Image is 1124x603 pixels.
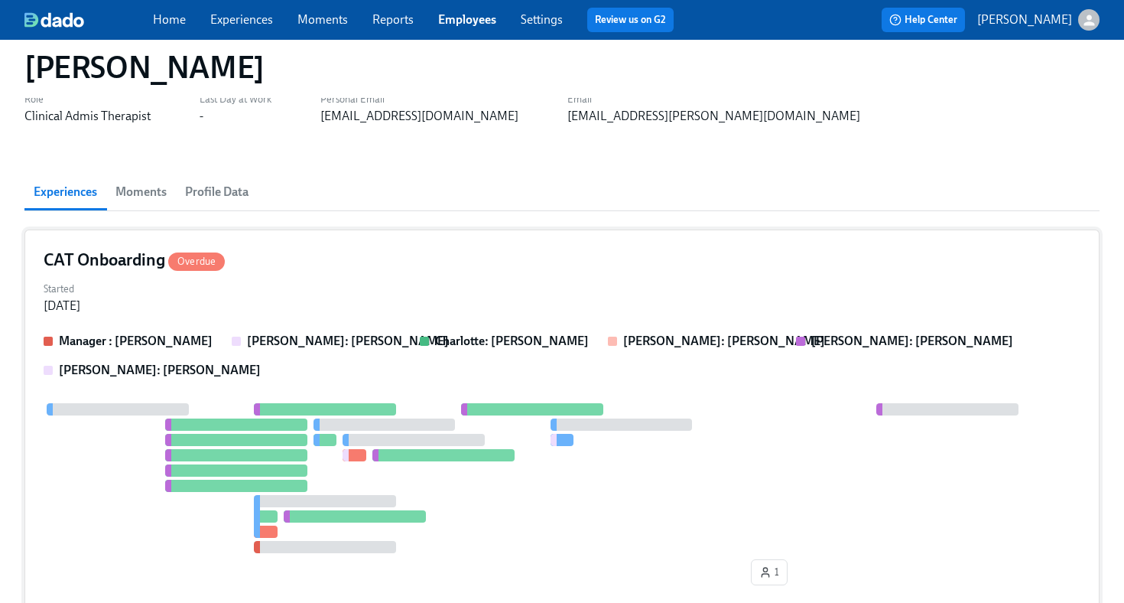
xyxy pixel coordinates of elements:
[438,12,496,27] a: Employees
[34,181,97,203] span: Experiences
[595,12,666,28] a: Review us on G2
[153,12,186,27] a: Home
[889,12,957,28] span: Help Center
[521,12,563,27] a: Settings
[59,334,213,348] strong: Manager : [PERSON_NAME]
[297,12,348,27] a: Moments
[210,12,273,27] a: Experiences
[59,363,261,377] strong: [PERSON_NAME]: [PERSON_NAME]
[247,334,449,348] strong: [PERSON_NAME]: [PERSON_NAME]
[44,281,80,298] label: Started
[24,108,151,125] div: Clinical Admis Therapist
[185,181,249,203] span: Profile Data
[24,91,151,108] label: Role
[44,298,80,315] div: [DATE]
[200,108,203,125] div: -
[24,49,265,86] h1: [PERSON_NAME]
[168,256,225,267] span: Overdue
[759,565,779,580] span: 1
[882,8,965,32] button: Help Center
[200,91,271,108] label: Last Day at Work
[320,91,518,108] label: Personal Email
[24,12,153,28] a: dado
[567,91,860,108] label: Email
[44,249,225,272] h4: CAT Onboarding
[623,334,825,348] strong: [PERSON_NAME]: [PERSON_NAME]
[435,334,589,348] strong: Charlotte: [PERSON_NAME]
[372,12,414,27] a: Reports
[977,11,1072,28] p: [PERSON_NAME]
[320,108,518,125] div: [EMAIL_ADDRESS][DOMAIN_NAME]
[115,181,167,203] span: Moments
[587,8,674,32] button: Review us on G2
[751,559,788,585] button: 1
[567,108,860,125] div: [EMAIL_ADDRESS][PERSON_NAME][DOMAIN_NAME]
[24,12,84,28] img: dado
[977,9,1100,31] button: [PERSON_NAME]
[811,334,1013,348] strong: [PERSON_NAME]: [PERSON_NAME]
